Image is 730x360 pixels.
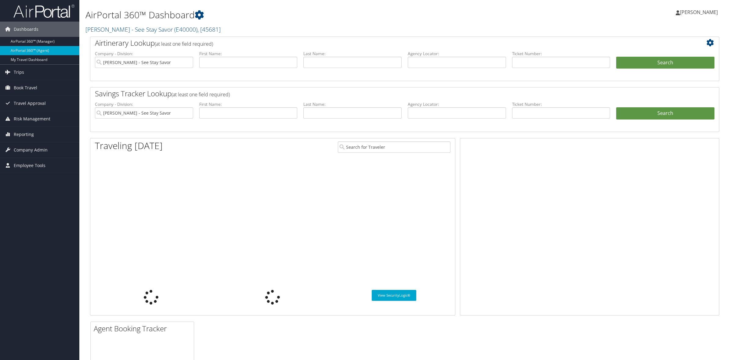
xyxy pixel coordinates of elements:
[85,9,511,21] h1: AirPortal 360™ Dashboard
[408,51,506,57] label: Agency Locator:
[14,65,24,80] span: Trips
[95,139,163,152] h1: Traveling [DATE]
[199,51,298,57] label: First Name:
[616,57,714,69] button: Search
[14,111,50,127] span: Risk Management
[14,96,46,111] span: Travel Approval
[14,142,48,158] span: Company Admin
[95,107,193,119] input: search accounts
[512,101,610,107] label: Ticket Number:
[14,80,37,95] span: Book Travel
[14,22,38,37] span: Dashboards
[155,41,213,47] span: (at least one field required)
[95,88,662,99] h2: Savings Tracker Lookup
[372,290,416,301] a: View SecurityLogic®
[95,51,193,57] label: Company - Division:
[94,323,194,334] h2: Agent Booking Tracker
[408,101,506,107] label: Agency Locator:
[14,158,45,173] span: Employee Tools
[95,38,662,48] h2: Airtinerary Lookup
[616,107,714,119] a: Search
[197,25,221,34] span: , [ 45681 ]
[95,101,193,107] label: Company - Division:
[85,25,221,34] a: [PERSON_NAME] - See Stay Savor
[338,141,450,153] input: Search for Traveler
[13,4,74,18] img: airportal-logo.png
[303,101,402,107] label: Last Name:
[174,25,197,34] span: ( E40000 )
[199,101,298,107] label: First Name:
[14,127,34,142] span: Reporting
[680,9,718,16] span: [PERSON_NAME]
[303,51,402,57] label: Last Name:
[676,3,724,21] a: [PERSON_NAME]
[512,51,610,57] label: Ticket Number:
[172,91,230,98] span: (at least one field required)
